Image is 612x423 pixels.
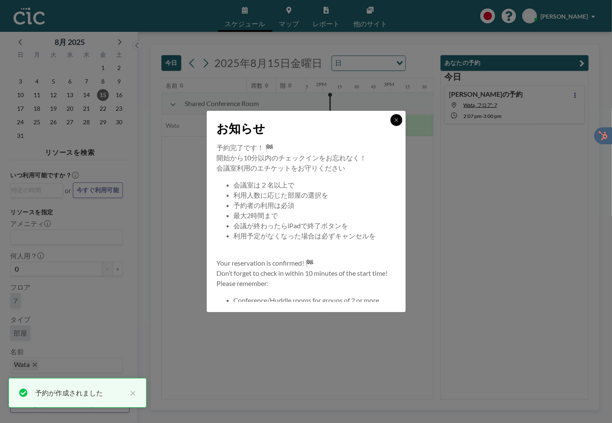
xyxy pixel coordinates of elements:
span: 会議室は２名以上で [234,181,295,189]
span: 会議室利用のエチケットをお守りください [217,164,346,172]
span: Please remember: [217,279,269,287]
button: close [126,388,136,398]
span: Don’t forget to check in within 10 minutes of the start time! [217,269,388,277]
span: 利用人数に応じた部屋の選択を [234,191,329,199]
span: 会議が終わったらiPadで終了ボタンを [234,221,349,230]
div: 予約が作成されました [35,388,126,398]
span: お知らせ [217,121,266,136]
span: Your reservation is confirmed! 🏁 [217,259,314,267]
span: 最大2時間まで [234,211,278,219]
span: Conference/Huddle rooms for groups of 2 or more [234,296,379,304]
span: 利用予定がなくなった場合は必ずキャンセルを [234,232,376,240]
span: 予約完了です！ 🏁 [217,143,274,151]
span: 開始から10分以内のチェックインをお忘れなく！ [217,154,367,162]
span: 予約者の利用は必須 [234,201,295,209]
